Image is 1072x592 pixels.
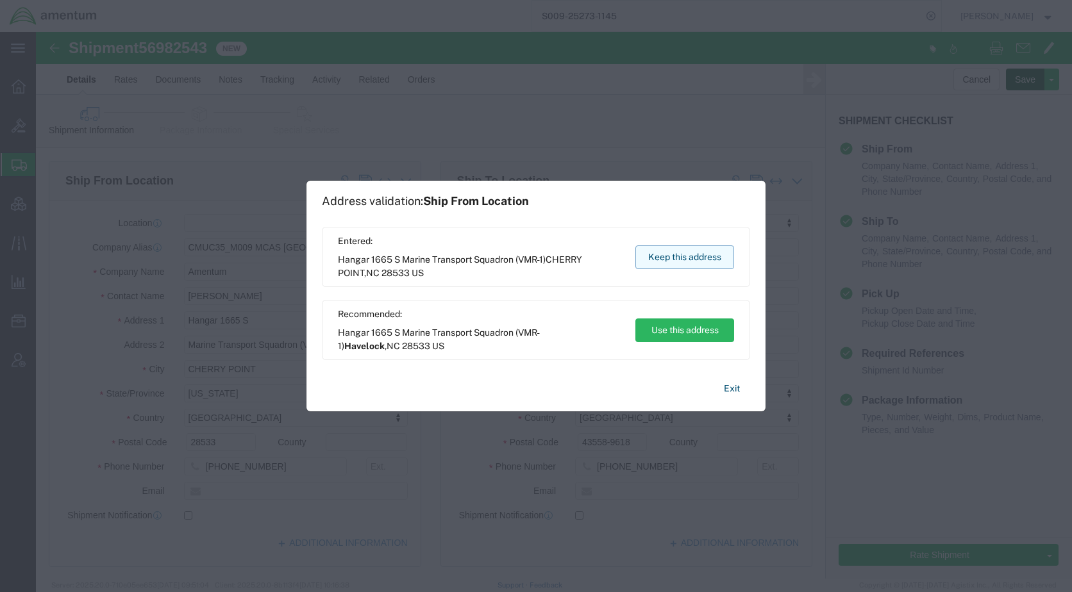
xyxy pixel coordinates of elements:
[338,326,623,353] span: Hangar 1665 S Marine Transport Squadron (VMR-1) ,
[366,268,380,278] span: NC
[635,245,734,269] button: Keep this address
[432,341,444,351] span: US
[387,341,400,351] span: NC
[635,318,734,342] button: Use this address
[402,341,430,351] span: 28533
[338,234,623,248] span: Entered:
[338,308,623,321] span: Recommended:
[412,268,424,278] span: US
[338,254,582,278] span: CHERRY POINT
[381,268,410,278] span: 28533
[338,253,623,280] span: Hangar 1665 S Marine Transport Squadron (VMR-1) ,
[322,194,529,208] h1: Address validation:
[423,194,529,208] span: Ship From Location
[714,377,750,400] button: Exit
[344,341,385,351] span: Havelock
